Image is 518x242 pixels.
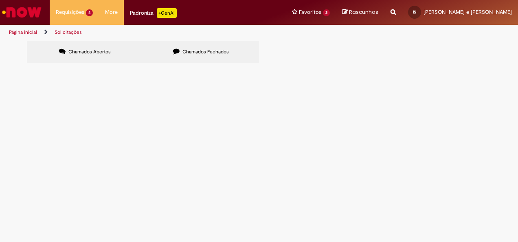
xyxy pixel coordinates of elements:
[1,4,43,20] img: ServiceNow
[323,9,330,16] span: 2
[86,9,93,16] span: 4
[55,29,82,35] a: Solicitações
[157,8,177,18] p: +GenAi
[130,8,177,18] div: Padroniza
[68,48,111,55] span: Chamados Abertos
[182,48,229,55] span: Chamados Fechados
[105,8,118,16] span: More
[9,29,37,35] a: Página inicial
[349,8,378,16] span: Rascunhos
[413,9,416,15] span: IS
[6,25,339,40] ul: Trilhas de página
[56,8,84,16] span: Requisições
[424,9,512,15] span: [PERSON_NAME] e [PERSON_NAME]
[299,8,321,16] span: Favoritos
[342,9,378,16] a: Rascunhos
